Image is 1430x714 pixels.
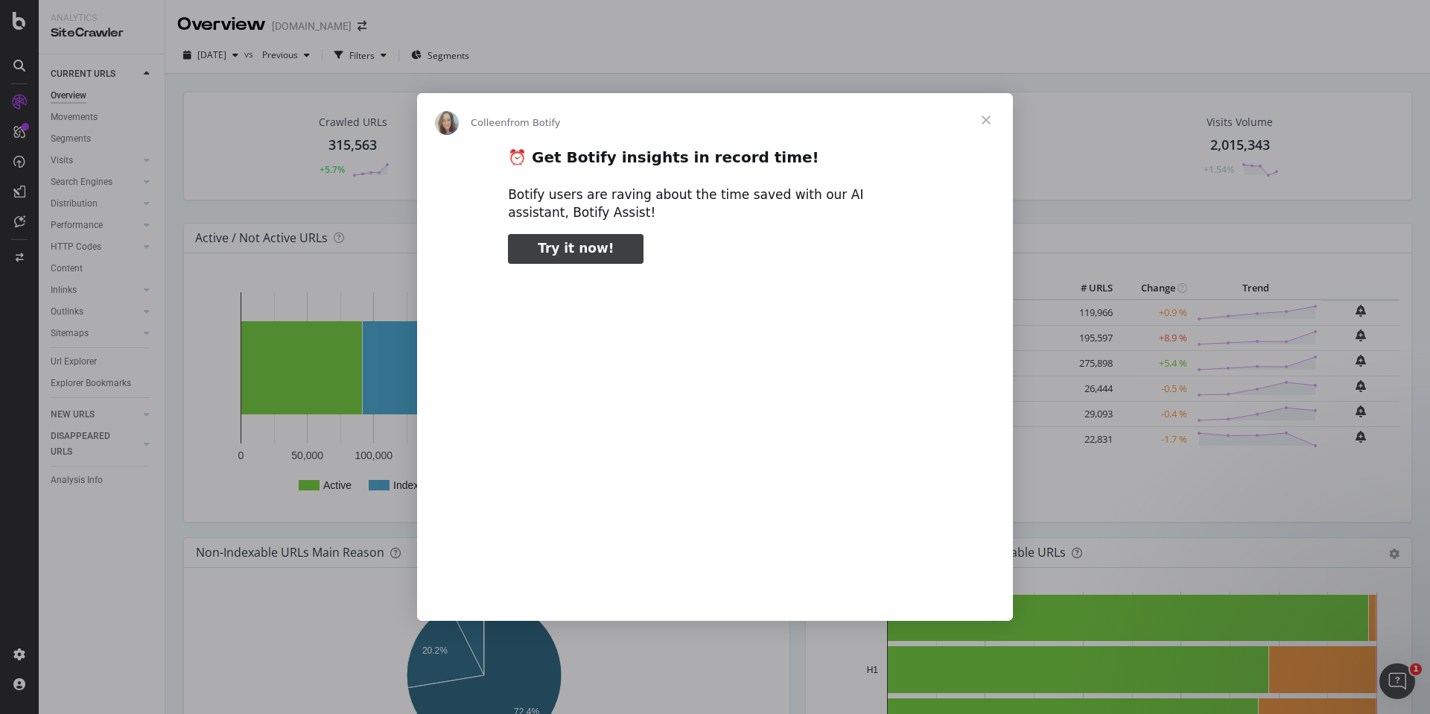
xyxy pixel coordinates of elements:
span: Try it now! [538,241,614,256]
h2: ⏰ Get Botify insights in record time! [508,148,922,175]
img: Profile image for Colleen [435,111,459,135]
span: Close [959,93,1013,147]
a: Try it now! [508,234,643,264]
div: Botify users are raving about the time saved with our AI assistant, Botify Assist! [508,186,922,222]
video: Play video [404,277,1026,587]
span: Colleen [471,117,507,128]
span: from Botify [507,117,561,128]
